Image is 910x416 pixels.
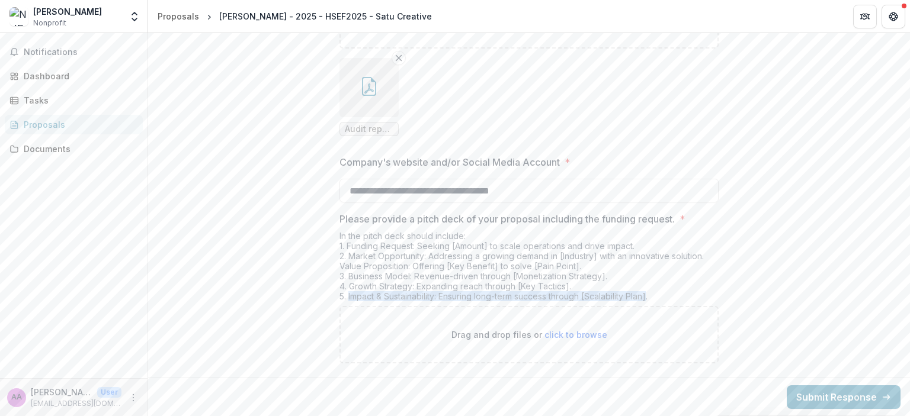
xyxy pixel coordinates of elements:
div: Documents [24,143,133,155]
span: Audit report YE [DATE] - Aafiyah Medical Group Sdn Bhd (5)_signed (1).pdf [345,124,393,134]
p: Please provide a pitch deck of your proposal including the funding request. [339,212,675,226]
a: Documents [5,139,143,159]
img: NUR ARINA SYAHEERA BINTI AZMI [9,7,28,26]
button: More [126,391,140,405]
a: Proposals [5,115,143,134]
p: [PERSON_NAME] [31,386,92,398]
p: Drag and drop files or [451,328,607,341]
button: Remove File [392,51,406,65]
span: Nonprofit [33,18,66,28]
span: Notifications [24,47,138,57]
span: click to browse [544,330,607,340]
button: Submit Response [787,385,901,409]
div: Proposals [158,10,199,22]
a: Tasks [5,91,143,110]
p: [EMAIL_ADDRESS][DOMAIN_NAME] [31,398,121,409]
button: Partners [853,5,877,28]
button: Get Help [882,5,905,28]
a: Proposals [153,8,204,25]
div: Remove FileAudit report YE [DATE] - Aafiyah Medical Group Sdn Bhd (5)_signed (1).pdf [339,58,399,136]
div: [PERSON_NAME] [33,5,102,18]
p: Company's website and/or Social Media Account [339,155,560,169]
nav: breadcrumb [153,8,437,25]
button: Notifications [5,43,143,62]
div: Arina Azmi [11,394,22,401]
div: Tasks [24,94,133,107]
div: Proposals [24,118,133,131]
div: Dashboard [24,70,133,82]
button: Open entity switcher [126,5,143,28]
div: In the pitch deck should include: 1. Funding Request: Seeking [Amount] to scale operations and dr... [339,231,719,306]
p: User [97,387,121,398]
div: [PERSON_NAME] - 2025 - HSEF2025 - Satu Creative [219,10,432,22]
a: Dashboard [5,66,143,86]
